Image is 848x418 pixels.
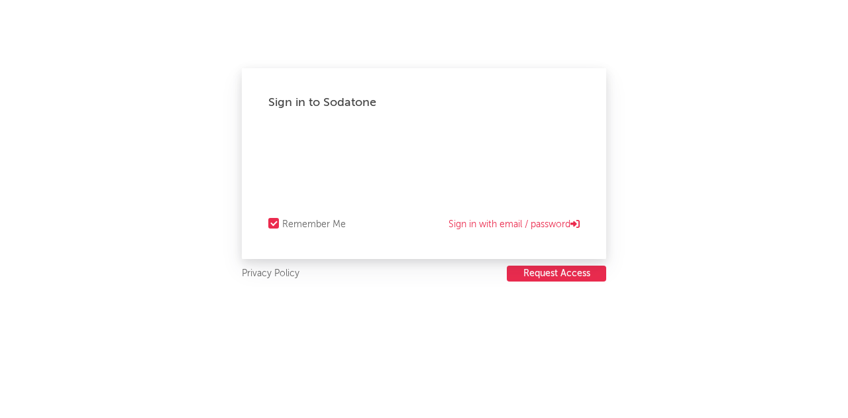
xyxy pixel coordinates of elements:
a: Privacy Policy [242,266,299,282]
a: Sign in with email / password [449,217,580,233]
div: Remember Me [282,217,346,233]
a: Request Access [507,266,606,282]
div: Sign in to Sodatone [268,95,580,111]
button: Request Access [507,266,606,282]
